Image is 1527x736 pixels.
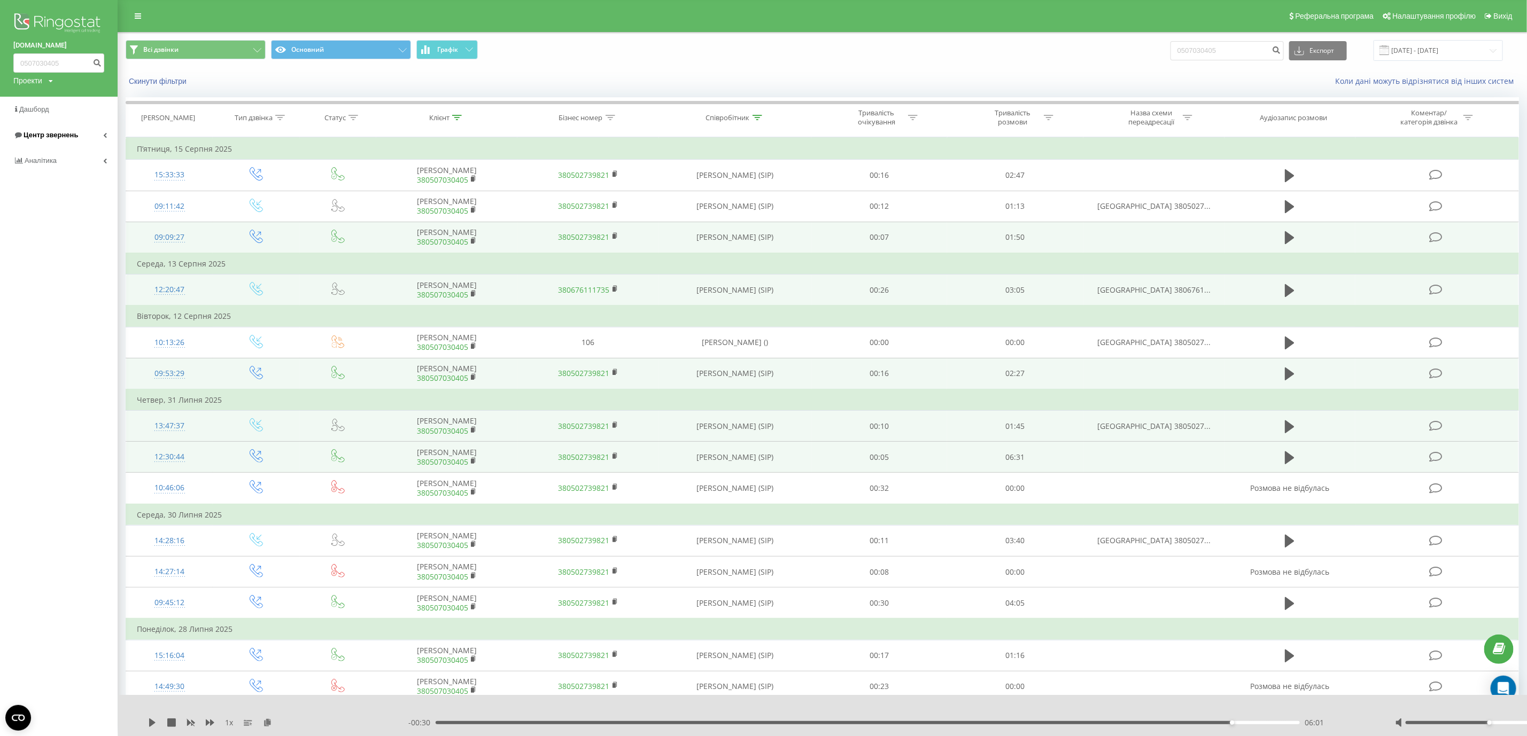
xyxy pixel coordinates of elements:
[417,206,468,216] a: 380507030405
[437,46,458,53] span: Графік
[559,483,610,493] a: 380502739821
[559,598,610,608] a: 380502739821
[947,671,1083,702] td: 00:00
[559,650,610,660] a: 380502739821
[1250,681,1329,691] span: Розмова не відбулась
[947,640,1083,671] td: 01:16
[811,557,947,588] td: 00:08
[376,160,518,191] td: [PERSON_NAME]
[416,40,478,59] button: Графік
[811,473,947,504] td: 00:32
[984,108,1041,127] div: Тривалість розмови
[1250,567,1329,577] span: Розмова не відбулась
[141,113,195,122] div: [PERSON_NAME]
[811,525,947,556] td: 00:11
[376,275,518,306] td: [PERSON_NAME]
[417,655,468,665] a: 380507030405
[1250,483,1329,493] span: Розмова не відбулась
[811,358,947,389] td: 00:16
[659,588,811,619] td: [PERSON_NAME] (SIP)
[811,411,947,442] td: 00:10
[126,389,1519,411] td: Четвер, 31 Липня 2025
[235,113,273,122] div: Тип дзвінка
[559,201,610,211] a: 380502739821
[417,571,468,582] a: 380507030405
[24,131,78,139] span: Центр звернень
[947,327,1083,358] td: 00:00
[559,170,610,180] a: 380502739821
[417,457,468,467] a: 380507030405
[417,602,468,613] a: 380507030405
[417,175,468,185] a: 380507030405
[947,191,1083,222] td: 01:13
[1097,285,1211,295] span: [GEOGRAPHIC_DATA] 3806761...
[417,488,468,498] a: 380507030405
[659,222,811,253] td: [PERSON_NAME] (SIP)
[137,592,202,613] div: 09:45:12
[25,156,57,165] span: Аналiтика
[947,442,1083,473] td: 06:31
[1296,12,1374,20] span: Реферальна програма
[376,411,518,442] td: [PERSON_NAME]
[848,108,905,127] div: Тривалість очікування
[376,191,518,222] td: [PERSON_NAME]
[1097,201,1211,211] span: [GEOGRAPHIC_DATA] 3805027...
[417,426,468,436] a: 380507030405
[947,473,1083,504] td: 00:00
[811,671,947,702] td: 00:23
[417,540,468,550] a: 380507030405
[126,253,1519,275] td: Середа, 13 Серпня 2025
[659,671,811,702] td: [PERSON_NAME] (SIP)
[947,411,1083,442] td: 01:45
[13,11,104,37] img: Ringostat logo
[324,113,346,122] div: Статус
[1392,12,1476,20] span: Налаштування профілю
[137,279,202,300] div: 12:20:47
[659,525,811,556] td: [PERSON_NAME] (SIP)
[1335,76,1519,86] a: Коли дані можуть відрізнятися вiд інших систем
[408,717,436,728] span: - 00:30
[559,368,610,378] a: 380502739821
[376,671,518,702] td: [PERSON_NAME]
[126,504,1519,526] td: Середа, 30 Липня 2025
[559,421,610,431] a: 380502739821
[1097,535,1211,545] span: [GEOGRAPHIC_DATA] 3805027...
[417,237,468,247] a: 380507030405
[559,113,603,122] div: Бізнес номер
[137,196,202,217] div: 09:11:42
[659,275,811,306] td: [PERSON_NAME] (SIP)
[376,640,518,671] td: [PERSON_NAME]
[811,588,947,619] td: 00:30
[659,473,811,504] td: [PERSON_NAME] (SIP)
[13,75,42,86] div: Проекти
[126,138,1519,160] td: П’ятниця, 15 Серпня 2025
[659,411,811,442] td: [PERSON_NAME] (SIP)
[417,289,468,300] a: 380507030405
[1123,108,1180,127] div: Назва схеми переадресації
[811,191,947,222] td: 00:12
[811,275,947,306] td: 00:26
[947,160,1083,191] td: 02:47
[137,676,202,697] div: 14:49:30
[947,588,1083,619] td: 04:05
[811,442,947,473] td: 00:05
[376,588,518,619] td: [PERSON_NAME]
[417,686,468,696] a: 380507030405
[1487,721,1492,725] div: Accessibility label
[376,525,518,556] td: [PERSON_NAME]
[659,358,811,389] td: [PERSON_NAME] (SIP)
[143,45,179,54] span: Всі дзвінки
[1171,41,1284,60] input: Пошук за номером
[376,327,518,358] td: [PERSON_NAME]
[376,473,518,504] td: [PERSON_NAME]
[417,342,468,352] a: 380507030405
[1398,108,1461,127] div: Коментар/категорія дзвінка
[1289,41,1347,60] button: Експорт
[559,232,610,242] a: 380502739821
[811,160,947,191] td: 00:16
[659,191,811,222] td: [PERSON_NAME] (SIP)
[1097,337,1211,347] span: [GEOGRAPHIC_DATA] 3805027...
[5,705,31,731] button: Open CMP widget
[659,160,811,191] td: [PERSON_NAME] (SIP)
[225,717,233,728] span: 1 x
